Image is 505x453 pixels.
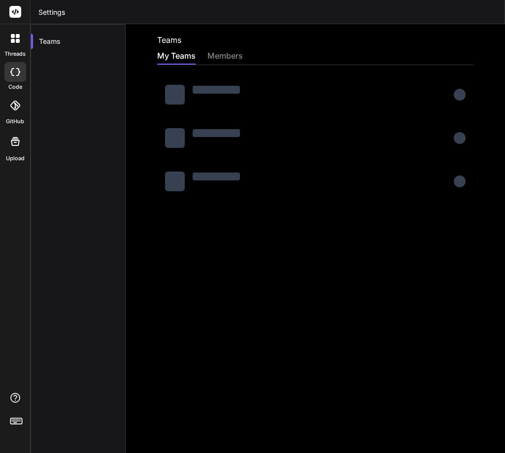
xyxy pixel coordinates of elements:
h2: Teams [157,34,181,46]
label: Upload [6,154,25,163]
label: threads [4,50,26,58]
div: My Teams [157,50,196,64]
label: GitHub [6,117,24,126]
div: Teams [31,31,125,52]
div: members [207,50,243,64]
label: code [8,83,22,91]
